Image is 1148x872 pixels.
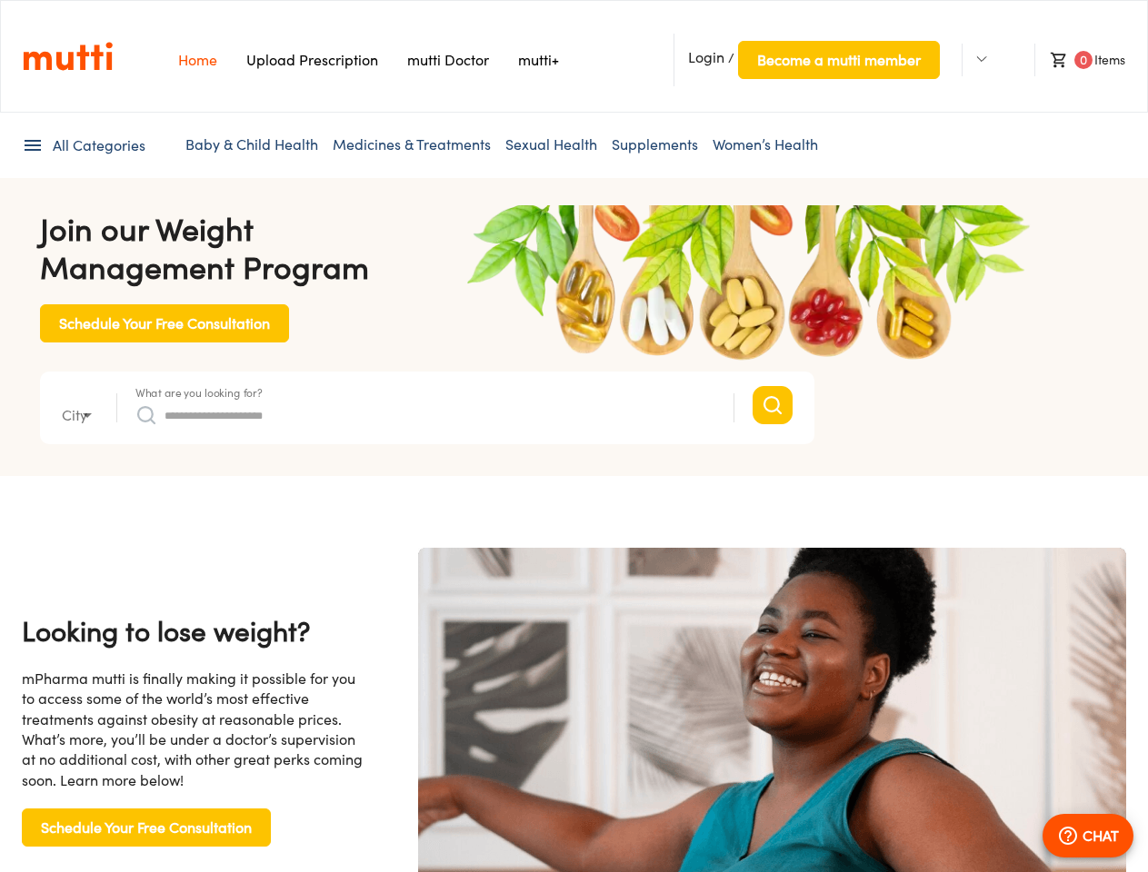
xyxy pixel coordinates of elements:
a: Sexual Health [505,135,597,154]
span: Schedule Your Free Consultation [59,311,270,336]
a: Schedule Your Free Consultation [40,313,289,329]
h4: Looking to lose weight? [22,612,367,650]
a: Schedule Your Free Consultation [22,817,271,833]
a: Women’s Health [713,135,818,154]
span: Become a mutti member [757,47,921,73]
div: mPharma mutti is finally making it possible for you to access some of the world’s most effective ... [22,669,367,790]
h4: Join our Weight Management Program [40,210,814,286]
img: Logo [23,41,113,72]
span: Login [688,48,724,66]
a: Navigates to Prescription Upload Page [246,51,378,69]
a: Link on the logo navigates to HomePage [23,41,113,72]
li: / [674,34,940,86]
span: Schedule Your Free Consultation [41,815,252,840]
span: All Categories [53,135,145,156]
button: Become a mutti member [738,41,940,79]
a: Supplements [612,135,698,154]
li: Items [1034,44,1125,76]
button: Search [753,386,793,424]
p: CHAT [1083,825,1119,847]
a: Medicines & Treatments [333,135,491,154]
span: 0 [1074,51,1093,69]
button: CHAT [1043,814,1133,857]
img: Dropdown [976,54,987,64]
label: What are you looking for? [135,387,263,398]
a: Navigates to Home Page [178,51,217,69]
a: Navigates to mutti+ page [518,51,559,69]
button: Schedule Your Free Consultation [22,808,271,847]
button: Schedule Your Free Consultation [40,304,289,342]
a: Navigates to mutti doctor website [407,51,489,69]
a: Baby & Child Health [185,135,318,154]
